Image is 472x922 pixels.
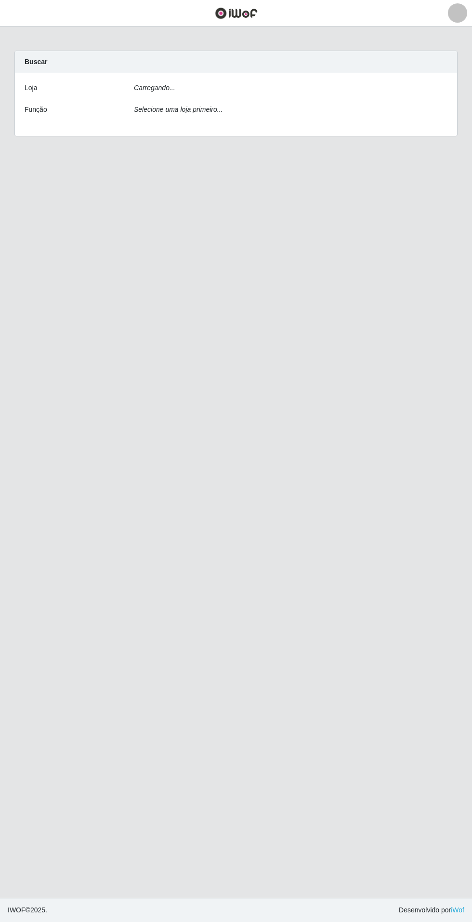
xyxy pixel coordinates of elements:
[451,906,464,914] a: iWof
[399,905,464,915] span: Desenvolvido por
[25,58,47,66] strong: Buscar
[8,905,47,915] span: © 2025 .
[25,105,47,115] label: Função
[25,83,37,93] label: Loja
[134,84,175,92] i: Carregando...
[134,106,223,113] i: Selecione uma loja primeiro...
[215,7,258,19] img: CoreUI Logo
[8,906,26,914] span: IWOF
